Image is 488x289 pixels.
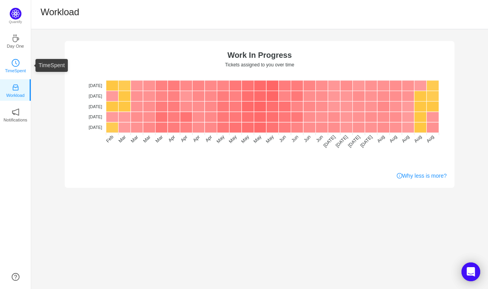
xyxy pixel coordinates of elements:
i: icon: coffee [12,34,19,42]
tspan: [DATE] [88,125,102,130]
tspan: Mar [154,134,164,144]
tspan: Apr [167,134,176,143]
a: Why less is more? [397,172,447,180]
tspan: [DATE] [334,134,349,148]
tspan: Apr [204,134,213,143]
tspan: Mar [117,134,127,144]
a: icon: inboxWorkload [12,86,19,94]
tspan: May [228,134,238,144]
tspan: Mar [130,134,140,144]
tspan: [DATE] [88,104,102,109]
p: Day One [7,43,24,50]
p: Notifications [4,116,27,123]
img: Quantify [10,8,21,20]
tspan: Aug [413,134,423,144]
i: icon: inbox [12,84,19,91]
h1: Workload [41,6,79,18]
tspan: Jun [302,134,312,143]
p: TimeSpent [5,67,26,74]
tspan: May [216,134,226,144]
div: Open Intercom Messenger [461,262,480,281]
i: icon: info-circle [397,173,402,178]
tspan: Feb [105,134,115,144]
tspan: May [253,134,263,144]
tspan: May [240,134,250,144]
tspan: [DATE] [88,94,102,98]
tspan: [DATE] [347,134,361,148]
i: icon: clock-circle [12,59,19,67]
tspan: Jun [278,134,287,143]
a: icon: notificationNotifications [12,111,19,118]
p: Workload [6,92,25,99]
tspan: Apr [180,134,189,143]
tspan: Mar [142,134,152,144]
tspan: Aug [425,134,435,144]
tspan: [DATE] [88,83,102,88]
tspan: Apr [192,134,201,143]
tspan: Aug [401,134,410,144]
tspan: Jun [290,134,300,143]
a: icon: question-circle [12,273,19,281]
tspan: [DATE] [88,114,102,119]
tspan: [DATE] [322,134,337,148]
tspan: [DATE] [359,134,374,148]
text: Work In Progress [227,51,292,59]
tspan: Jun [315,134,324,143]
i: icon: notification [12,108,19,116]
a: icon: clock-circleTimeSpent [12,61,19,69]
p: Quantify [9,20,22,25]
tspan: Aug [376,134,386,144]
a: icon: coffeeDay One [12,37,19,45]
tspan: May [265,134,275,144]
tspan: Aug [388,134,398,144]
text: Tickets assigned to you over time [225,62,294,68]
